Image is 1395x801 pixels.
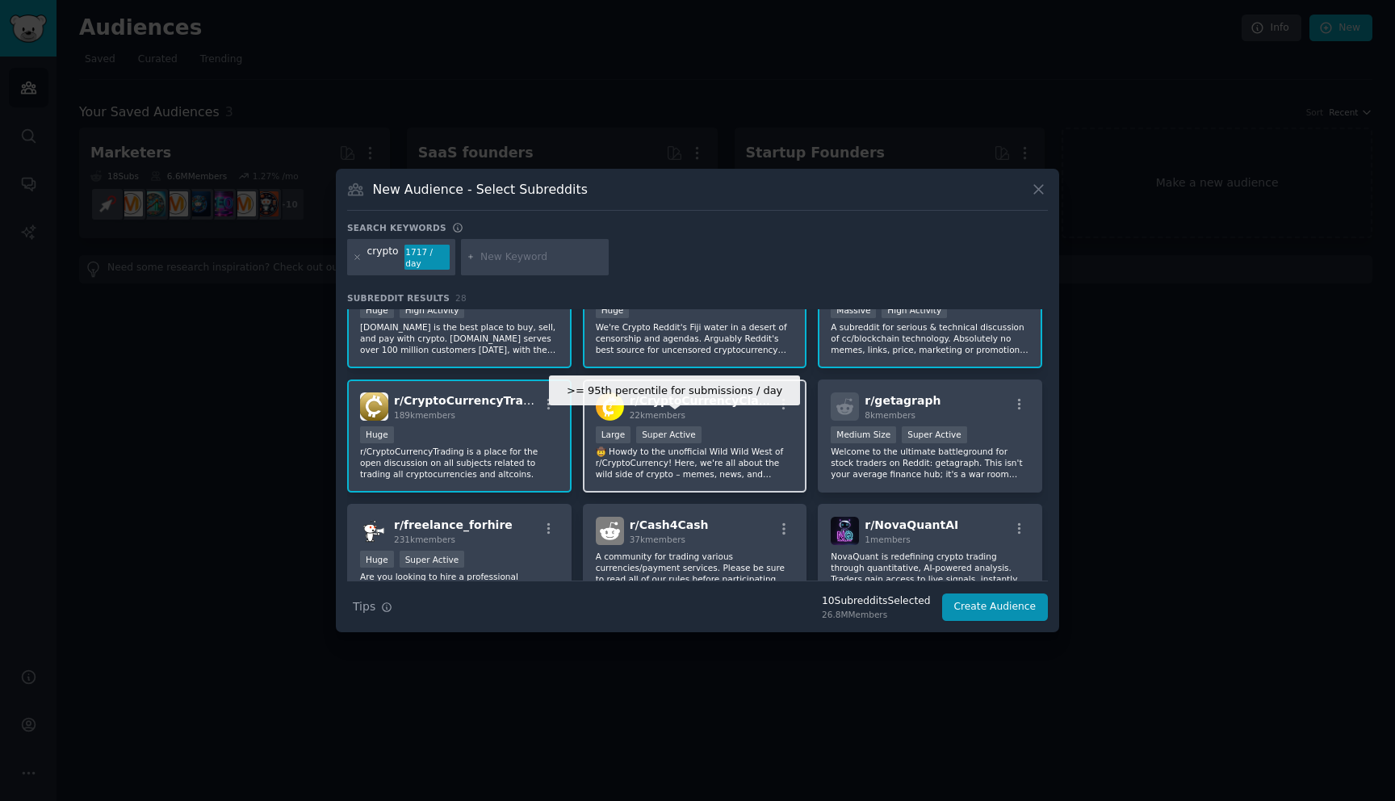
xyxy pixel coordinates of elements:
span: 22k members [630,410,685,420]
div: 1717 / day [404,245,450,270]
h3: Search keywords [347,222,446,233]
h3: New Audience - Select Subreddits [373,181,588,198]
div: crypto [367,245,399,270]
span: r/ freelance_forhire [394,518,513,531]
span: Subreddit Results [347,292,450,304]
div: Super Active [636,426,702,443]
p: A subreddit for serious & technical discussion of cc/blockchain technology. Absolutely no memes, ... [831,321,1029,355]
div: 10 Subreddit s Selected [822,594,930,609]
span: 1 members [865,535,911,544]
div: Super Active [400,551,465,568]
p: 🤠 Howdy to the unofficial Wild Wild West of r/CryptoCurrency! Here, we're all about the wild side... [596,446,794,480]
div: High Activity [400,301,465,318]
button: Create Audience [942,593,1049,621]
button: Tips [347,593,398,621]
img: NovaQuantAI [831,517,859,545]
span: 37k members [630,535,685,544]
div: Super Active [902,426,967,443]
div: 26.8M Members [822,609,930,620]
span: 8k members [865,410,915,420]
div: Medium Size [831,426,896,443]
div: Huge [360,551,394,568]
p: A community for trading various currencies/payment services. Please be sure to read all of our ru... [596,551,794,585]
img: Cash4Cash [596,517,624,545]
input: New Keyword [480,250,603,265]
span: Tips [353,598,375,615]
p: NovaQuant is redefining crypto trading through quantitative, AI-powered analysis. Traders gain ac... [831,551,1029,585]
div: Huge [596,301,630,318]
div: High Activity [882,301,947,318]
img: freelance_forhire [360,517,388,545]
img: CryptoCurrencyClassic [596,392,624,421]
div: Massive [831,301,876,318]
p: [DOMAIN_NAME] is the best place to buy, sell, and pay with crypto. [DOMAIN_NAME] serves over 100 ... [360,321,559,355]
span: r/ Cash4Cash [630,518,709,531]
p: We're Crypto Reddit's Fiji water in a desert of censorship and agendas. Arguably Reddit's best so... [596,321,794,355]
span: r/ CryptoCurrencyClassic [630,394,783,407]
span: 189k members [394,410,455,420]
p: r/CryptoCurrencyTrading is a place for the open discussion on all subjects related to trading all... [360,446,559,480]
p: Welcome to the ultimate battleground for stock traders on Reddit: getagraph. This isn't your aver... [831,446,1029,480]
span: r/ CryptoCurrencyTrading [394,394,551,407]
div: Huge [360,426,394,443]
span: r/ NovaQuantAI [865,518,958,531]
span: r/ getagraph [865,394,940,407]
span: 28 [455,293,467,303]
p: Are you looking to hire a professional designer, coder, writer and etc.. to help you develop your... [360,571,559,605]
div: Large [596,426,631,443]
span: 231k members [394,535,455,544]
div: Huge [360,301,394,318]
img: CryptoCurrencyTrading [360,392,388,421]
